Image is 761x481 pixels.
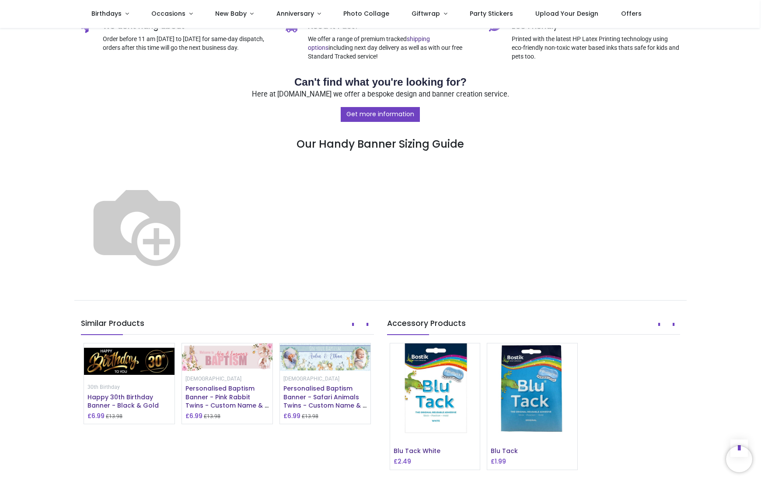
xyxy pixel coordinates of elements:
img: Happy 30th Birthday Banner - Black & Gold [84,343,175,379]
span: 1.99 [495,457,506,466]
img: Banner_Size_Helper_Image_Compare.svg [81,169,193,281]
p: Printed with the latest HP Latex Printing technology using eco-friendly non-toxic water based ink... [512,35,680,61]
h6: Blu Tack [491,447,574,456]
span: 13.98 [207,413,220,419]
p: We offer a range of premium tracked including next day delivery as well as with our free Standard... [308,35,476,61]
span: Upload Your Design [535,9,598,18]
span: 6.99 [91,412,105,420]
span: New Baby [215,9,247,18]
h6: £ [185,412,202,420]
a: Happy 30th Birthday Banner - Black & Gold [87,393,159,410]
button: Next [667,317,680,332]
a: Personalised Baptism Banner - Pink Rabbit Twins - Custom Name & 2 Photo Upload [185,384,269,419]
a: Get more information [341,107,420,122]
span: Photo Collage [343,9,389,18]
button: Prev [346,317,360,332]
button: Prev [653,317,666,332]
span: Giftwrap [412,9,440,18]
span: 6.99 [287,412,300,420]
h6: Blu Tack White [394,447,477,456]
button: Next [361,317,374,332]
a: Blu Tack White [394,446,440,455]
p: Order before 11 am [DATE] to [DATE] for same-day dispatch, orders after this time will go the nex... [103,35,272,52]
span: Anniversary [276,9,314,18]
a: Personalised Baptism Banner - Safari Animals Twins - Custom Name & 2 Photo Upload [283,384,367,419]
h6: £ [394,457,411,466]
h6: Happy 30th Birthday Banner - Black & Gold [87,393,171,410]
small: £ [204,413,220,420]
p: Here at [DOMAIN_NAME] we offer a bespoke design and banner creation service. [81,90,680,100]
img: Blu Tack White [390,343,480,433]
a: 30th Birthday [87,383,120,390]
span: 6.99 [189,412,202,420]
a: [DEMOGRAPHIC_DATA] [283,375,339,382]
img: Blu Tack [487,343,577,433]
a: [DEMOGRAPHIC_DATA] [185,375,241,382]
h6: £ [491,457,506,466]
span: Occasions [151,9,185,18]
h5: Similar Products [81,318,374,335]
h3: Our Handy Banner Sizing Guide [81,107,680,152]
span: 13.98 [109,413,122,419]
h6: £ [87,412,105,420]
small: [DEMOGRAPHIC_DATA] [185,376,241,382]
h6: Personalised Baptism Banner - Pink Rabbit Twins - Custom Name & 2 Photo Upload [185,384,269,410]
small: £ [106,413,122,420]
h6: Personalised Baptism Banner - Safari Animals Twins - Custom Name & 2 Photo Upload [283,384,367,410]
small: 30th Birthday [87,384,120,390]
span: Party Stickers [470,9,513,18]
h6: £ [283,412,300,420]
small: [DEMOGRAPHIC_DATA] [283,376,339,382]
span: 2.49 [398,457,411,466]
a: Blu Tack [491,446,518,455]
span: Offers [621,9,642,18]
img: Personalised Baptism Banner - Safari Animals Twins - Custom Name & 2 Photo Upload [280,343,370,370]
small: £ [302,413,318,420]
span: Birthdays [91,9,122,18]
span: 13.98 [305,413,318,419]
iframe: Brevo live chat [726,446,752,472]
h2: Can't find what you're looking for? [81,75,680,90]
img: Personalised Baptism Banner - Pink Rabbit Twins - Custom Name & 2 Photo Upload [182,343,272,370]
h5: Accessory Products [387,318,680,335]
